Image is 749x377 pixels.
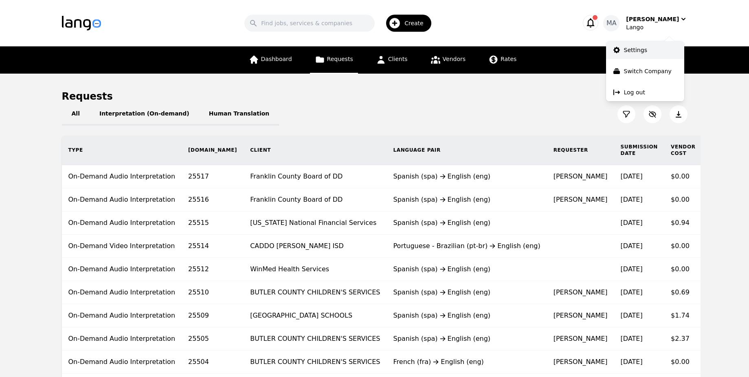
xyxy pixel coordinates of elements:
th: [DOMAIN_NAME] [182,135,244,165]
td: $0.69 [664,281,702,304]
td: Franklin County Board of DD [244,188,387,211]
th: Submission Date [614,135,664,165]
td: [US_STATE] National Financial Services [244,211,387,235]
td: On-Demand Audio Interpretation [62,304,182,327]
div: Spanish (spa) English (eng) [393,218,540,228]
td: Franklin County Board of DD [244,165,387,188]
span: MA [606,18,617,28]
h1: Requests [62,90,113,103]
button: Customize Column View [644,105,661,123]
th: Language Pair [387,135,547,165]
button: Filter [617,105,635,123]
div: Spanish (spa) English (eng) [393,311,540,320]
td: On-Demand Audio Interpretation [62,281,182,304]
td: BUTLER COUNTY CHILDREN'S SERVICES [244,281,387,304]
td: On-Demand Audio Interpretation [62,258,182,281]
td: 25505 [182,327,244,351]
td: 25517 [182,165,244,188]
td: $0.94 [664,211,702,235]
td: BUTLER COUNTY CHILDREN'S SERVICES [244,351,387,374]
td: 25515 [182,211,244,235]
div: Lango [626,23,687,31]
td: 25510 [182,281,244,304]
button: Interpretation (On-demand) [90,103,199,126]
td: [PERSON_NAME] [547,327,614,351]
div: Spanish (spa) English (eng) [393,334,540,344]
td: On-Demand Audio Interpretation [62,327,182,351]
time: [DATE] [621,335,643,342]
span: Rates [501,56,516,62]
td: On-Demand Audio Interpretation [62,351,182,374]
p: Log out [624,88,645,96]
button: All [62,103,90,126]
td: $0.00 [664,188,702,211]
a: Requests [310,46,358,74]
input: Find jobs, services & companies [244,15,375,32]
td: $0.00 [664,165,702,188]
span: Vendors [443,56,466,62]
time: [DATE] [621,219,643,227]
td: 25504 [182,351,244,374]
a: Clients [371,46,413,74]
td: On-Demand Video Interpretation [62,235,182,258]
td: [PERSON_NAME] [547,188,614,211]
span: Create [404,19,429,27]
div: [PERSON_NAME] [626,15,679,23]
button: MA[PERSON_NAME]Lango [603,15,687,31]
div: Spanish (spa) English (eng) [393,195,540,205]
div: French (fra) English (eng) [393,357,540,367]
td: $0.00 [664,258,702,281]
div: Spanish (spa) English (eng) [393,264,540,274]
td: [PERSON_NAME] [547,304,614,327]
time: [DATE] [621,265,643,273]
td: [GEOGRAPHIC_DATA] SCHOOLS [244,304,387,327]
div: Spanish (spa) English (eng) [393,172,540,181]
span: Dashboard [261,56,292,62]
button: Export Jobs [670,105,687,123]
a: Rates [483,46,521,74]
a: Dashboard [244,46,297,74]
time: [DATE] [621,196,643,203]
time: [DATE] [621,288,643,296]
time: [DATE] [621,242,643,250]
th: Type [62,135,182,165]
td: 25516 [182,188,244,211]
button: Human Translation [199,103,279,126]
div: Spanish (spa) English (eng) [393,288,540,297]
td: 25509 [182,304,244,327]
td: On-Demand Audio Interpretation [62,165,182,188]
div: Portuguese - Brazilian (pt-br) English (eng) [393,241,540,251]
td: 25514 [182,235,244,258]
td: CADDO [PERSON_NAME] ISD [244,235,387,258]
p: Switch Company [624,67,672,75]
td: $0.00 [664,351,702,374]
a: Vendors [426,46,470,74]
span: Requests [327,56,353,62]
td: [PERSON_NAME] [547,165,614,188]
button: Create [375,11,436,35]
time: [DATE] [621,312,643,319]
td: [PERSON_NAME] [547,281,614,304]
td: BUTLER COUNTY CHILDREN'S SERVICES [244,327,387,351]
td: $2.37 [664,327,702,351]
th: Requester [547,135,614,165]
time: [DATE] [621,172,643,180]
span: Clients [388,56,408,62]
p: Settings [624,46,647,54]
td: [PERSON_NAME] [547,351,614,374]
td: WinMed Health Services [244,258,387,281]
td: 25512 [182,258,244,281]
td: $0.00 [664,235,702,258]
th: Vendor Cost [664,135,702,165]
time: [DATE] [621,358,643,366]
img: Logo [62,16,101,31]
td: $1.74 [664,304,702,327]
td: On-Demand Audio Interpretation [62,188,182,211]
td: On-Demand Audio Interpretation [62,211,182,235]
th: Client [244,135,387,165]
